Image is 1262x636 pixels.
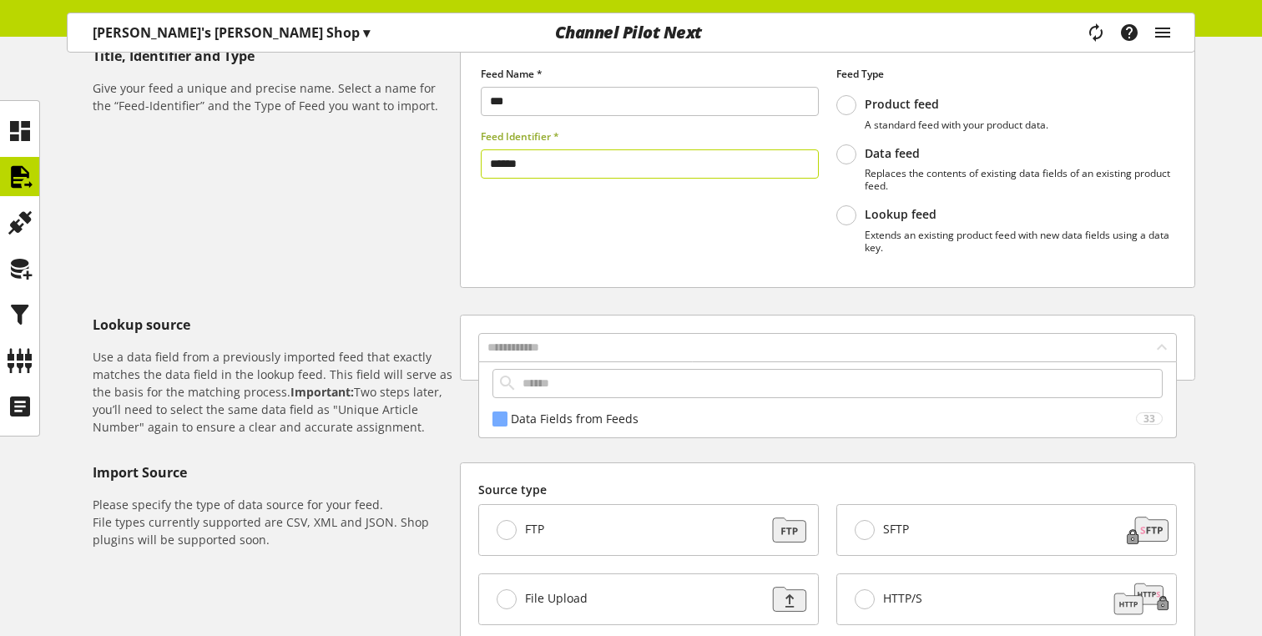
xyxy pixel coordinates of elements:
p: A standard feed with your product data. [865,119,1048,131]
p: Product feed [865,97,1048,112]
img: f3ac9b204b95d45582cf21fad1a323cf.svg [756,583,815,616]
p: Data feed [865,146,1174,161]
span: HTTP/S [883,591,922,606]
h5: Import Source [93,462,453,482]
p: Replaces the contents of existing data fields of an existing product feed. [865,167,1174,192]
span: File Upload [525,591,588,606]
img: cbdcb026b331cf72755dc691680ce42b.svg [1109,583,1173,616]
div: Data Fields from Feeds [511,410,1136,427]
img: 1a078d78c93edf123c3bc3fa7bc6d87d.svg [1114,513,1173,547]
img: 88a670171dbbdb973a11352c4ab52784.svg [756,513,815,547]
p: [PERSON_NAME]'s [PERSON_NAME] Shop [93,23,370,43]
div: 33 [1136,412,1163,425]
label: Feed Type [836,67,1174,82]
span: SFTP [883,522,909,537]
nav: main navigation [67,13,1195,53]
span: Feed Name * [481,67,543,81]
span: FTP [525,522,544,537]
b: Important: [290,384,354,400]
span: Feed Identifier * [481,129,559,144]
h5: Lookup source [93,315,453,335]
span: ▾ [363,23,370,42]
h6: Please specify the type of data source for your feed. File types currently supported are CSV, XML... [93,496,453,548]
h6: Give your feed a unique and precise name. Select a name for the “Feed-Identifier” and the Type of... [93,79,453,114]
p: Lookup feed [865,207,1174,222]
label: Source type [478,481,1177,498]
p: Extends an existing product feed with new data fields using a data key. [865,229,1174,254]
h6: Use a data field from a previously imported feed that exactly matches the data field in the looku... [93,348,453,436]
h5: Title, Identifier and Type [93,46,453,66]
